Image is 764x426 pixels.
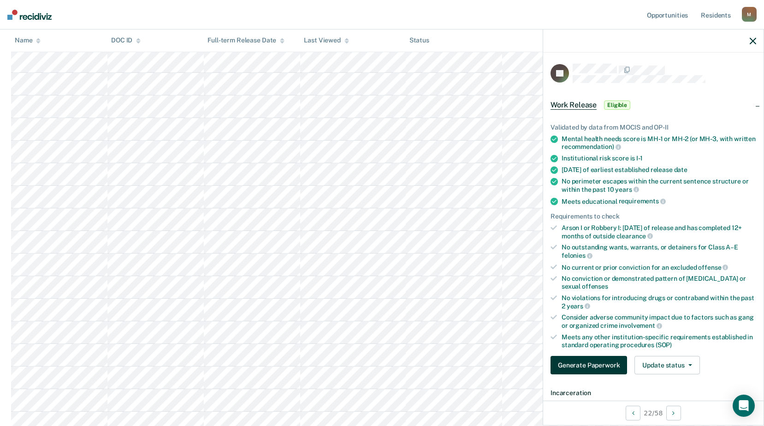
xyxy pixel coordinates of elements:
[7,10,52,20] img: Recidiviz
[742,7,757,22] div: M
[636,154,643,162] span: I-1
[562,143,621,150] span: recommendation)
[666,406,681,420] button: Next Opportunity
[619,197,666,205] span: requirements
[551,101,597,110] span: Work Release
[562,314,756,329] div: Consider adverse community impact due to factors such as gang or organized crime
[562,197,756,206] div: Meets educational
[562,294,756,310] div: No violations for introducing drugs or contraband within the past 2
[626,406,640,420] button: Previous Opportunity
[698,264,728,271] span: offense
[562,166,756,174] div: [DATE] of earliest established release
[207,37,284,45] div: Full-term Release Date
[615,186,639,193] span: years
[562,177,756,193] div: No perimeter escapes within the current sentence structure or within the past 10
[551,124,756,131] div: Validated by data from MOCIS and OP-II
[562,135,756,151] div: Mental health needs score is MH-1 or MH-2 (or MH-3, with written
[562,224,756,240] div: Arson I or Robbery I: [DATE] of release and has completed 12+ months of outside
[304,37,349,45] div: Last Viewed
[551,389,756,397] dt: Incarceration
[562,263,756,272] div: No current or prior conviction for an excluded
[15,37,41,45] div: Name
[582,283,608,290] span: offenses
[562,154,756,162] div: Institutional risk score is
[616,232,653,240] span: clearance
[543,401,764,425] div: 22 / 58
[543,90,764,120] div: Work ReleaseEligible
[604,101,630,110] span: Eligible
[656,341,672,349] span: (SOP)
[111,37,141,45] div: DOC ID
[733,395,755,417] div: Open Intercom Messenger
[567,302,590,310] span: years
[551,213,756,220] div: Requirements to check
[634,356,699,374] button: Update status
[674,166,687,173] span: date
[562,252,592,259] span: felonies
[551,356,627,374] button: Generate Paperwork
[562,333,756,349] div: Meets any other institution-specific requirements established in standard operating procedures
[619,322,662,329] span: involvement
[409,37,429,45] div: Status
[562,275,756,290] div: No conviction or demonstrated pattern of [MEDICAL_DATA] or sexual
[562,243,756,259] div: No outstanding wants, warrants, or detainers for Class A–E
